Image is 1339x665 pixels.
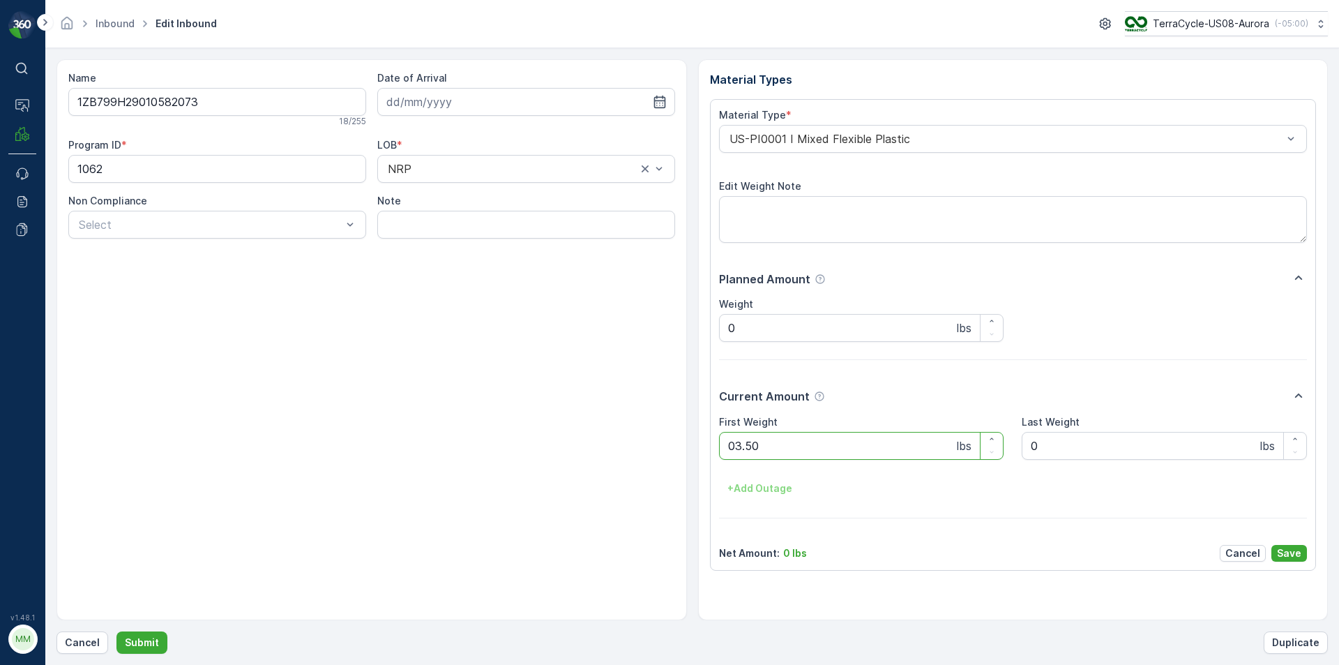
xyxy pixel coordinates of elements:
[68,72,96,84] label: Name
[56,632,108,654] button: Cancel
[12,298,86,310] span: Material Type :
[46,229,180,241] span: 9202090172491200413422
[79,216,342,233] p: Select
[957,320,971,336] p: lbs
[719,271,810,287] p: Planned Amount
[125,636,159,650] p: Submit
[727,481,792,495] p: + Add Outage
[1153,17,1269,31] p: TerraCycle-US08-Aurora
[1271,545,1307,562] button: Save
[719,180,801,192] label: Edit Weight Note
[12,344,78,356] span: Last Weight :
[815,274,826,285] div: Help Tooltip Icon
[1225,546,1260,560] p: Cancel
[77,321,101,333] span: 0 lbs
[59,21,75,33] a: Homepage
[8,625,36,654] button: MM
[8,11,36,39] img: logo
[377,195,401,207] label: Note
[12,275,79,287] span: First Weight :
[719,477,801,500] button: +Add Outage
[1275,18,1308,29] p: ( -05:00 )
[1125,11,1328,36] button: TerraCycle-US08-Aurora(-05:00)
[377,72,447,84] label: Date of Arrival
[719,298,753,310] label: Weight
[719,546,780,560] p: Net Amount :
[153,17,220,31] span: Edit Inbound
[377,88,675,116] input: dd/mm/yyyy
[1277,546,1301,560] p: Save
[12,252,74,264] span: Arrive Date :
[591,12,746,29] p: 9202090172491200413422
[96,17,135,29] a: Inbound
[719,388,810,405] p: Current Amount
[1260,438,1275,454] p: lbs
[78,344,102,356] span: 0 lbs
[68,195,147,207] label: Non Compliance
[12,628,34,650] div: MM
[339,116,366,127] p: 18 / 255
[86,298,258,310] span: US-PI0232 I Rigid Plastics & Beauty
[1125,16,1147,31] img: image_ci7OI47.png
[783,546,807,560] p: 0 lbs
[1022,416,1080,428] label: Last Weight
[377,139,397,151] label: LOB
[74,252,107,264] span: [DATE]
[12,321,77,333] span: Net Amount :
[116,632,167,654] button: Submit
[710,71,1317,88] p: Material Types
[79,275,103,287] span: 0 lbs
[65,636,100,650] p: Cancel
[1272,636,1319,650] p: Duplicate
[719,109,786,121] label: Material Type
[719,416,778,428] label: First Weight
[957,438,971,454] p: lbs
[1220,545,1266,562] button: Cancel
[12,229,46,241] span: Name :
[814,391,825,402] div: Help Tooltip Icon
[1264,632,1328,654] button: Duplicate
[68,139,121,151] label: Program ID
[8,613,36,622] span: v 1.48.1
